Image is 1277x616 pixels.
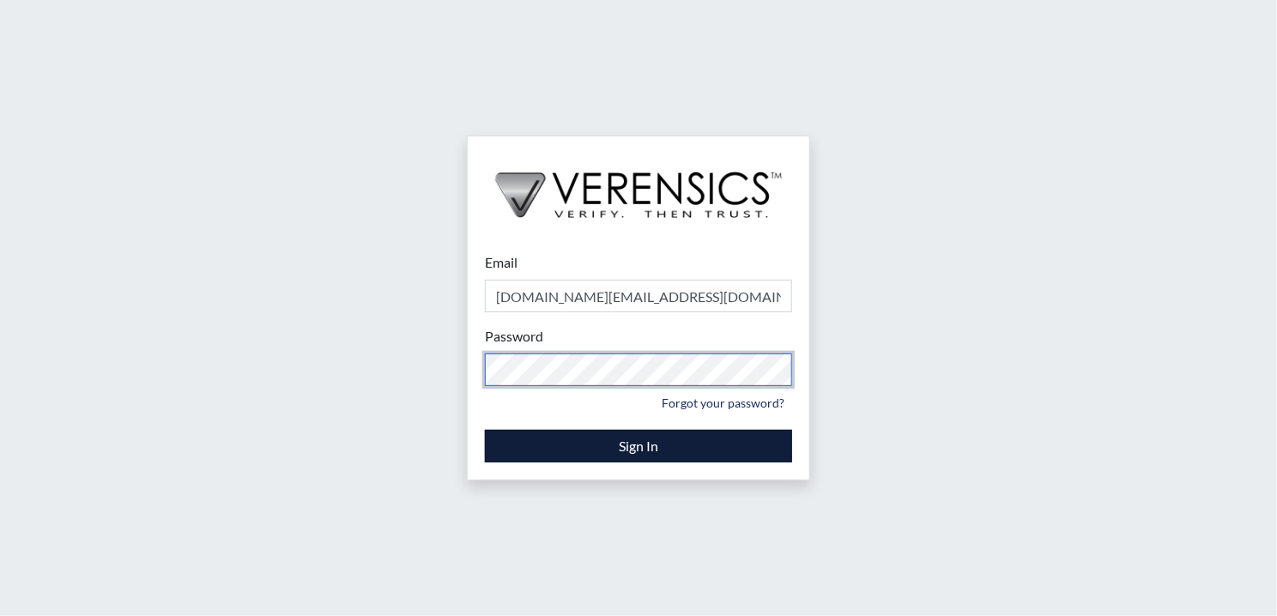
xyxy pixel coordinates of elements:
img: logo-wide-black.2aad4157.png [468,136,809,236]
input: Email [485,280,792,312]
label: Password [485,326,543,347]
a: Forgot your password? [654,390,792,416]
button: Sign In [485,430,792,462]
label: Email [485,252,517,273]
